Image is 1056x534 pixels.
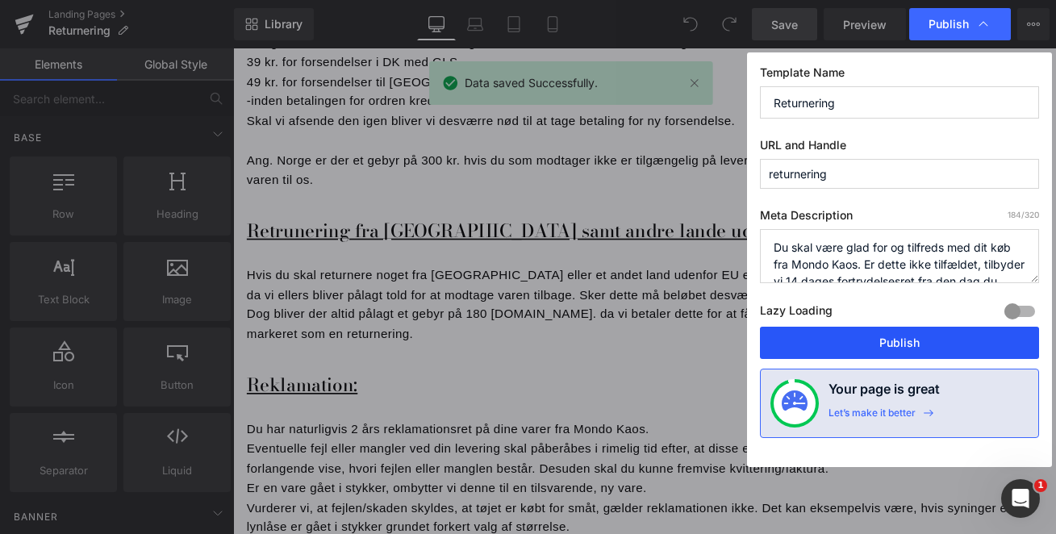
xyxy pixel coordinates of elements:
span: -inden betalingen for ordren krediteres. [16,54,281,70]
img: onboarding-status.svg [782,390,808,416]
p: Du har naturligvis 2 års reklamationsret på dine varer fra Mondo Kaos. [16,440,960,463]
span: 1 [1034,479,1047,492]
label: Lazy Loading [760,300,833,327]
button: Publish [760,327,1039,359]
p: 49 kr. for forsendelser til [GEOGRAPHIC_DATA] [16,28,960,52]
span: Hvis du skal returnere noget fra [GEOGRAPHIC_DATA] eller et andet land udenfor EU er det vigtigt ... [16,261,941,300]
p: Er en vare gået i stykker, ombytter vi denne til en tilsvarende, ny vare. [16,510,960,533]
iframe: Intercom live chat [1001,479,1040,518]
textarea: Du skal være glad for og tilfreds med dit køb fra Mondo Kaos. Er dette ikke tilfældet, tilbyder v... [760,229,1039,283]
span: 184 [1008,210,1021,219]
p: Ang. Norge er der et gebyr på 300 kr. hvis du som modtager ikke er tilgængelig på leveringsadress... [16,121,960,168]
span: Publish [929,17,969,31]
u: Reklamation: [16,382,148,415]
div: Let’s make it better [829,407,916,428]
label: URL and Handle [760,138,1039,159]
span: & Tyskland med Gls [343,31,478,48]
label: Meta Description [760,208,1039,229]
p: 39 kr. for forsendelser i DK med GLS [16,5,960,28]
u: Retrunering fra [GEOGRAPHIC_DATA] samt andre lande udenfor EU: [16,199,709,232]
span: /320 [1008,210,1039,219]
h4: Your page is great [829,379,940,407]
p: Dog bliver der altid pålagt et gebyr på 180 [DOMAIN_NAME]. da vi betaler dette for at få pakken f... [16,303,960,350]
label: Template Name [760,65,1039,86]
p: Skal vi afsende den igen bliver vi desværre nød til at tage betaling for ny forsendelse. [16,74,960,98]
p: Eventuelle fejl eller mangler ved din levering skal påberåbes i rimelig tid efter, at disse er op... [16,463,960,510]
